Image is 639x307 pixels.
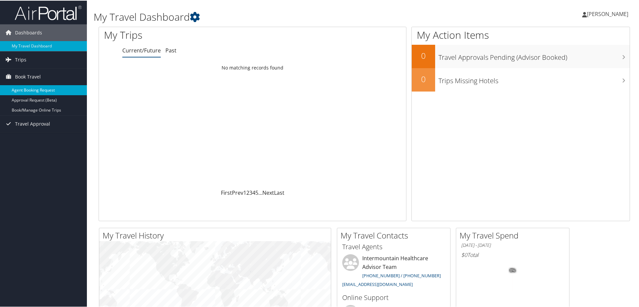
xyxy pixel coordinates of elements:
[104,27,273,41] h1: My Trips
[412,73,435,84] h2: 0
[274,188,284,196] a: Last
[438,49,630,61] h3: Travel Approvals Pending (Advisor Booked)
[438,72,630,85] h3: Trips Missing Hotels
[461,242,564,248] h6: [DATE] - [DATE]
[249,188,252,196] a: 3
[412,27,630,41] h1: My Action Items
[461,251,467,258] span: $0
[15,115,50,132] span: Travel Approval
[246,188,249,196] a: 2
[342,281,413,287] a: [EMAIL_ADDRESS][DOMAIN_NAME]
[341,229,450,241] h2: My Travel Contacts
[582,3,635,23] a: [PERSON_NAME]
[587,10,628,17] span: [PERSON_NAME]
[342,292,445,302] h3: Online Support
[94,9,455,23] h1: My Travel Dashboard
[412,67,630,91] a: 0Trips Missing Hotels
[262,188,274,196] a: Next
[122,46,161,53] a: Current/Future
[412,44,630,67] a: 0Travel Approvals Pending (Advisor Booked)
[99,61,406,73] td: No matching records found
[15,24,42,40] span: Dashboards
[461,251,564,258] h6: Total
[103,229,331,241] h2: My Travel History
[342,242,445,251] h3: Travel Agents
[15,68,41,85] span: Book Travel
[243,188,246,196] a: 1
[362,272,441,278] a: [PHONE_NUMBER] / [PHONE_NUMBER]
[15,51,26,67] span: Trips
[339,254,449,289] li: Intermountain Healthcare Advisor Team
[460,229,569,241] h2: My Travel Spend
[510,268,515,272] tspan: 0%
[232,188,243,196] a: Prev
[221,188,232,196] a: First
[412,49,435,61] h2: 0
[252,188,255,196] a: 4
[15,4,82,20] img: airportal-logo.png
[258,188,262,196] span: …
[255,188,258,196] a: 5
[165,46,176,53] a: Past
